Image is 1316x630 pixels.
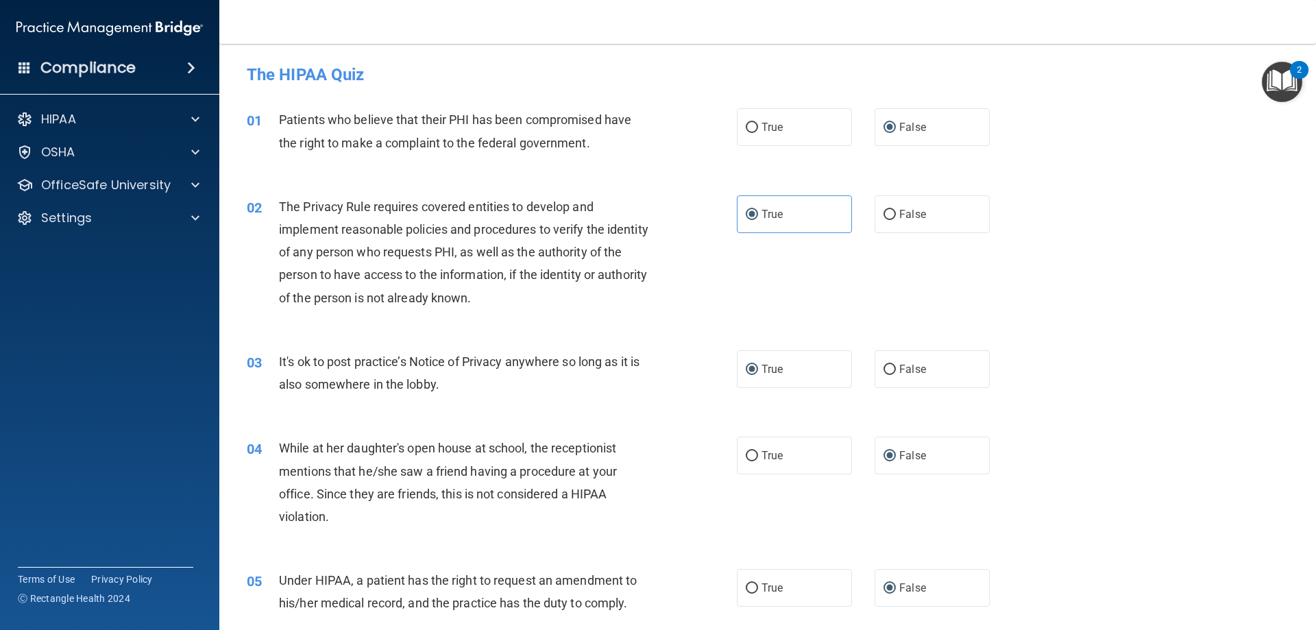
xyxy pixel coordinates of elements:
[746,451,758,461] input: True
[41,144,75,160] p: OSHA
[761,121,783,134] span: True
[279,354,639,391] span: It's ok to post practice’s Notice of Privacy anywhere so long as it is also somewhere in the lobby.
[247,354,262,371] span: 03
[761,208,783,221] span: True
[18,592,130,605] span: Ⓒ Rectangle Health 2024
[279,199,648,305] span: The Privacy Rule requires covered entities to develop and implement reasonable policies and proce...
[16,111,199,128] a: HIPAA
[16,177,199,193] a: OfficeSafe University
[279,112,631,149] span: Patients who believe that their PHI has been compromised have the right to make a complaint to th...
[899,121,926,134] span: False
[884,365,896,375] input: False
[40,58,136,77] h4: Compliance
[247,66,1289,84] h4: The HIPAA Quiz
[884,451,896,461] input: False
[899,581,926,594] span: False
[247,573,262,590] span: 05
[41,210,92,226] p: Settings
[884,210,896,220] input: False
[899,363,926,376] span: False
[899,449,926,462] span: False
[746,583,758,594] input: True
[91,572,153,586] a: Privacy Policy
[899,208,926,221] span: False
[746,210,758,220] input: True
[761,449,783,462] span: True
[247,199,262,216] span: 02
[16,210,199,226] a: Settings
[41,177,171,193] p: OfficeSafe University
[746,365,758,375] input: True
[884,583,896,594] input: False
[761,363,783,376] span: True
[18,572,75,586] a: Terms of Use
[247,112,262,129] span: 01
[761,581,783,594] span: True
[884,123,896,133] input: False
[247,441,262,457] span: 04
[16,14,203,42] img: PMB logo
[279,573,637,610] span: Under HIPAA, a patient has the right to request an amendment to his/her medical record, and the p...
[279,441,617,524] span: While at her daughter's open house at school, the receptionist mentions that he/she saw a friend ...
[1297,70,1302,88] div: 2
[16,144,199,160] a: OSHA
[41,111,76,128] p: HIPAA
[1262,62,1302,102] button: Open Resource Center, 2 new notifications
[746,123,758,133] input: True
